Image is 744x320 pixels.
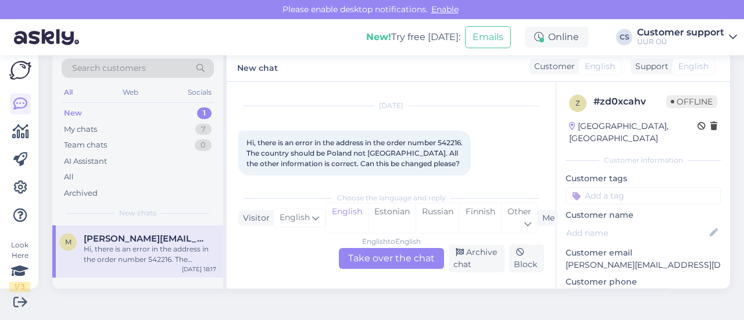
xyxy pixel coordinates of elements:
[566,155,721,166] div: Customer information
[566,276,721,288] p: Customer phone
[507,206,531,217] span: Other
[465,26,511,48] button: Emails
[569,120,697,145] div: [GEOGRAPHIC_DATA], [GEOGRAPHIC_DATA]
[120,85,141,100] div: Web
[238,212,270,224] div: Visitor
[585,60,615,73] span: English
[566,226,707,239] input: Add name
[362,236,421,247] div: English to English
[339,248,444,269] div: Take over the chat
[616,29,632,45] div: CS
[119,208,156,218] span: New chats
[575,99,580,107] span: z
[566,172,721,185] p: Customer tags
[9,240,30,292] div: Look Here
[84,233,205,244] span: michael.tr82@gmail.com
[64,171,74,183] div: All
[246,138,464,168] span: Hi, there is an error in the address in the order number 542216. The country should be Poland not...
[280,211,310,224] span: English
[566,247,721,259] p: Customer email
[631,60,668,73] div: Support
[182,265,216,274] div: [DATE] 18:17
[449,245,505,272] div: Archive chat
[593,95,666,109] div: # zd0xcahv
[566,187,721,204] input: Add a tag
[459,203,501,233] div: Finnish
[9,282,30,292] div: 1 / 3
[238,193,544,203] div: Choose the language and reply
[509,245,544,272] div: Block
[64,188,98,199] div: Archived
[637,37,724,46] div: UUR OÜ
[84,244,216,265] div: Hi, there is an error in the address in the order number 542216. The country should be Poland not...
[9,61,31,80] img: Askly Logo
[72,62,146,74] span: Search customers
[566,288,671,304] div: Request phone number
[64,124,97,135] div: My chats
[525,27,588,48] div: Online
[566,259,721,271] p: [PERSON_NAME][EMAIL_ADDRESS][DOMAIN_NAME]
[64,139,107,151] div: Team chats
[326,203,368,233] div: English
[566,209,721,221] p: Customer name
[366,30,460,44] div: Try free [DATE]:
[538,212,555,224] div: Me
[237,59,278,74] label: New chat
[678,60,709,73] span: English
[185,85,214,100] div: Socials
[368,203,416,233] div: Estonian
[637,28,737,46] a: Customer supportUUR OÜ
[366,31,391,42] b: New!
[666,95,717,108] span: Offline
[195,139,212,151] div: 0
[416,203,459,233] div: Russian
[637,28,724,37] div: Customer support
[238,100,544,111] div: [DATE]
[64,107,82,119] div: New
[197,107,212,119] div: 1
[530,60,575,73] div: Customer
[428,4,462,15] span: Enable
[62,85,75,100] div: All
[65,238,71,246] span: m
[195,124,212,135] div: 7
[64,156,107,167] div: AI Assistant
